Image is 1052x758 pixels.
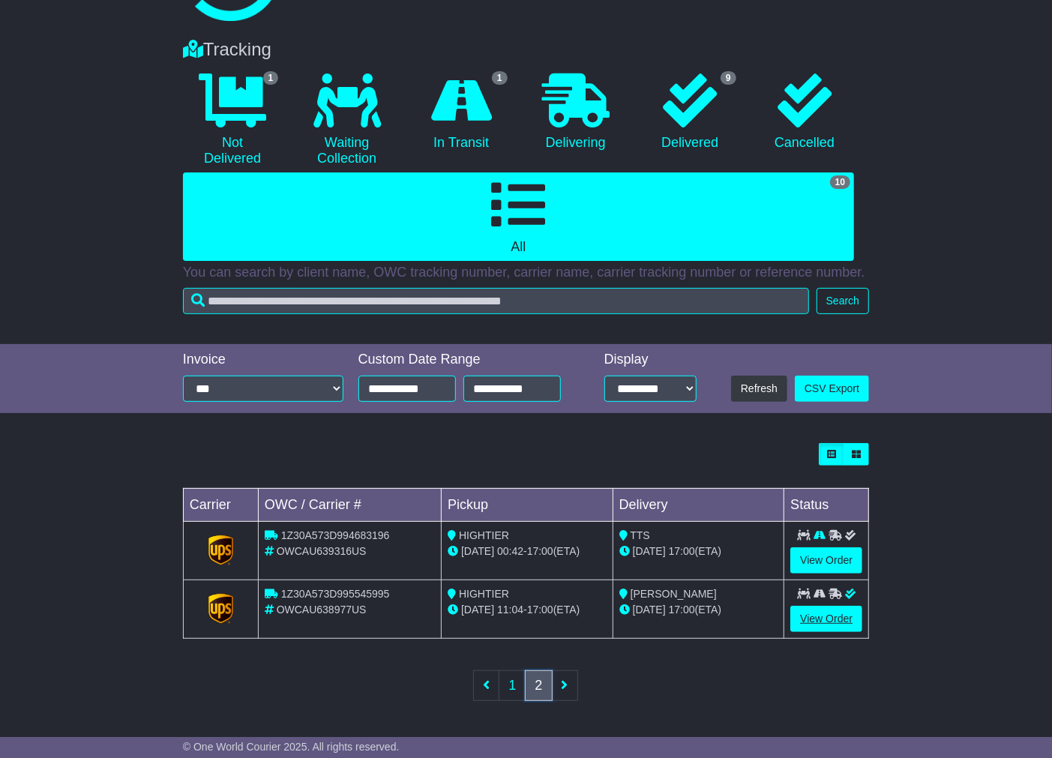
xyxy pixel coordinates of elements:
[281,588,390,600] span: 1Z30A573D995545995
[442,488,613,521] td: Pickup
[461,545,494,557] span: [DATE]
[817,288,869,314] button: Search
[459,588,509,600] span: HIGHTIER
[281,529,390,541] span: 1Z30A573D994683196
[258,488,441,521] td: OWC / Carrier #
[527,604,553,616] span: 17:00
[499,670,526,701] a: 1
[631,588,717,600] span: [PERSON_NAME]
[830,175,850,189] span: 10
[669,604,695,616] span: 17:00
[277,545,367,557] span: OWCAU639316US
[526,68,626,157] a: Delivering
[358,352,577,368] div: Custom Date Range
[277,604,367,616] span: OWCAU638977US
[784,488,869,521] td: Status
[795,376,869,402] a: CSV Export
[183,68,283,172] a: 1 Not Delivered
[790,547,862,574] a: View Order
[633,604,666,616] span: [DATE]
[492,71,508,85] span: 1
[619,544,778,559] div: (ETA)
[525,670,552,701] a: 2
[183,488,258,521] td: Carrier
[183,265,869,281] p: You can search by client name, OWC tracking number, carrier name, carrier tracking number or refe...
[448,602,607,618] div: - (ETA)
[619,602,778,618] div: (ETA)
[630,529,649,541] span: TTS
[412,68,511,157] a: 1 In Transit
[497,545,523,557] span: 00:42
[183,172,854,261] a: 10 All
[731,376,787,402] button: Refresh
[613,488,784,521] td: Delivery
[297,68,397,172] a: Waiting Collection
[497,604,523,616] span: 11:04
[448,544,607,559] div: - (ETA)
[263,71,279,85] span: 1
[790,606,862,632] a: View Order
[208,535,234,565] img: GetCarrierServiceLogo
[183,741,400,753] span: © One World Courier 2025. All rights reserved.
[175,39,877,61] div: Tracking
[183,352,343,368] div: Invoice
[633,545,666,557] span: [DATE]
[459,529,509,541] span: HIGHTIER
[461,604,494,616] span: [DATE]
[721,71,736,85] span: 9
[755,68,855,157] a: Cancelled
[527,545,553,557] span: 17:00
[640,68,740,157] a: 9 Delivered
[604,352,697,368] div: Display
[208,594,234,624] img: GetCarrierServiceLogo
[669,545,695,557] span: 17:00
